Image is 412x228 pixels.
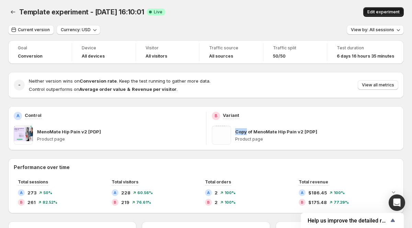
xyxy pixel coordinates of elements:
[19,8,144,16] span: Template experiment - [DATE] 16:10:01
[14,125,33,145] img: MenoMate Hip Pain v2 [PDP]
[18,45,62,60] a: GoalConversion
[337,45,394,51] span: Test duration
[37,128,101,135] p: MenoMate Hip Pain v2 [PDP]
[18,27,50,33] span: Current version
[215,199,218,206] span: 2
[82,45,126,51] span: Device
[225,200,236,204] span: 100%
[8,25,54,35] button: Current version
[308,216,397,225] button: Show survey - Help us improve the detailed report for A/B campaigns
[121,189,130,196] span: 228
[301,200,304,204] h2: B
[18,82,21,88] h2: -
[146,45,190,60] a: VisitorAll visitors
[337,45,394,60] a: Test duration6 days 16 hours 35 minutes
[79,86,126,92] strong: Average order value
[37,136,201,142] p: Product page
[308,189,327,196] span: $186.45
[273,53,286,59] span: 50/50
[215,189,218,196] span: 2
[18,179,48,184] span: Total sessions
[146,53,167,59] h4: All visitors
[29,86,178,92] span: Control outperforms on .
[127,86,130,92] strong: &
[301,191,304,195] h2: A
[207,191,210,195] h2: A
[334,200,349,204] span: 77.29%
[82,45,126,60] a: DeviceAll devices
[114,191,116,195] h2: A
[367,9,400,15] span: Edit experiment
[132,86,176,92] strong: Revenue per visitor
[235,136,399,142] p: Product page
[112,179,138,184] span: Total visitors
[14,164,398,171] h2: Performance over time
[299,179,328,184] span: Total revenue
[20,191,23,195] h2: A
[146,45,190,51] span: Visitor
[209,45,253,60] a: Traffic sourceAll sources
[273,45,317,51] span: Traffic split
[273,45,317,60] a: Traffic split50/50
[205,179,231,184] span: Total orders
[235,128,317,135] p: Copy of MenoMate Hip Pain v2 [PDP]
[347,25,404,35] button: View by: All sessions
[209,53,233,59] h4: All sources
[207,200,210,204] h2: B
[18,45,62,51] span: Goal
[351,27,394,33] span: View by: All sessions
[136,200,151,204] span: 76.61%
[154,9,162,15] span: Live
[212,125,231,145] img: Copy of MenoMate Hip Pain v2 [PDP]
[225,191,236,195] span: 100%
[362,82,394,88] span: View all metrics
[215,113,217,119] h2: B
[20,200,23,204] h2: B
[25,112,42,119] p: Control
[121,199,129,206] span: 219
[363,7,404,17] button: Edit experiment
[43,191,52,195] span: 50%
[61,27,91,33] span: Currency: USD
[337,53,394,59] span: 6 days 16 hours 35 minutes
[43,200,57,204] span: 82.52%
[308,217,389,224] span: Help us improve the detailed report for A/B campaigns
[57,25,100,35] button: Currency: USD
[137,191,153,195] span: 60.56%
[114,200,116,204] h2: B
[82,53,105,59] h4: All devices
[29,78,210,84] span: Neither version wins on . Keep the test running to gather more data.
[8,7,18,17] button: Back
[334,191,345,195] span: 100%
[308,199,327,206] span: $175.48
[389,187,398,197] button: Expand chart
[27,199,36,206] span: 261
[358,80,398,90] button: View all metrics
[389,194,405,211] div: Open Intercom Messenger
[16,113,20,119] h2: A
[80,78,117,84] strong: Conversion rate
[223,112,239,119] p: Variant
[27,189,36,196] span: 273
[18,53,43,59] span: Conversion
[209,45,253,51] span: Traffic source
